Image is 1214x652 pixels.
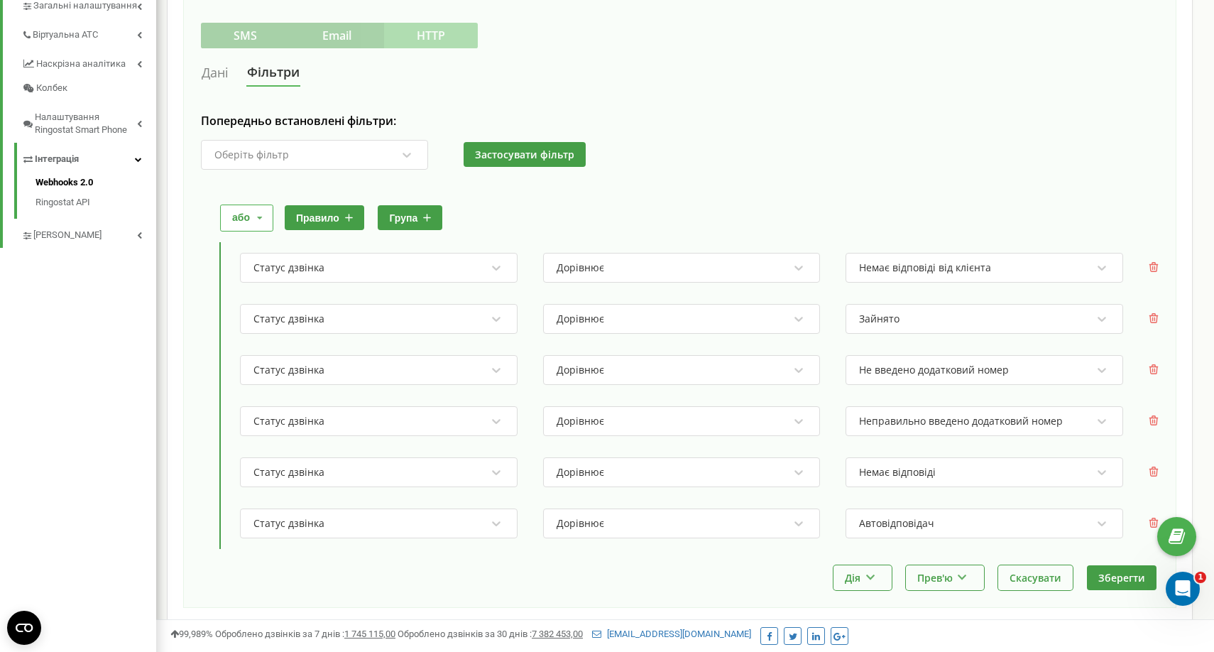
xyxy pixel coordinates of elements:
[859,261,991,274] div: Немає відповіді від клієнта
[35,176,156,193] a: Webhooks 2.0
[998,565,1073,590] button: Скасувати
[1195,572,1206,583] span: 1
[21,143,156,172] a: Інтеграція
[557,364,604,376] div: Дорівнює
[1087,565,1156,590] button: Зберегти
[285,205,364,230] button: правило
[253,466,324,479] div: Статус дзвінка
[33,28,98,42] span: Віртуальна АТС
[201,114,1159,129] label: Попередньо встановлені фільтри:
[398,629,583,639] span: Оброблено дзвінків за 30 днів :
[378,205,442,230] button: група
[21,76,156,101] a: Колбек
[21,18,156,48] a: Віртуальна АТС
[35,192,156,210] a: Ringostat API
[33,229,102,242] span: [PERSON_NAME]
[246,60,300,87] a: Фільтри
[344,629,395,639] u: 1 745 115,00
[21,219,156,248] a: [PERSON_NAME]
[557,415,604,428] div: Дорівнює
[592,629,751,639] a: [EMAIL_ADDRESS][DOMAIN_NAME]
[557,466,604,479] div: Дорівнює
[253,261,324,274] div: Статус дзвінка
[214,150,289,160] div: Оберіть фільтр
[859,517,934,530] div: Автовідповідач
[906,565,984,590] button: Прев'ю
[859,466,936,479] div: Немає відповіді
[253,415,324,428] div: Статус дзвінка
[859,364,1009,376] div: Не введено додатковий номер
[253,364,324,376] div: Статус дзвінка
[253,517,324,530] div: Статус дзвінка
[859,313,899,325] div: Зайнято
[532,629,583,639] u: 7 382 453,00
[464,142,586,167] button: Застосувати фільтр
[201,60,229,86] a: Дані
[253,313,324,325] div: Статус дзвінка
[21,101,156,143] a: Налаштування Ringostat Smart Phone
[170,629,213,639] span: 99,989%
[859,415,1063,428] div: Неправильно введено додатковий номер
[232,211,250,224] div: або
[35,111,137,137] span: Налаштування Ringostat Smart Phone
[557,313,604,325] div: Дорівнює
[35,153,79,166] span: Інтеграція
[557,517,604,530] div: Дорівнює
[557,261,604,274] div: Дорівнює
[7,611,41,645] button: Open CMP widget
[833,565,892,590] button: Дія
[36,82,67,95] span: Колбек
[215,629,395,639] span: Оброблено дзвінків за 7 днів :
[1166,572,1200,606] iframe: Intercom live chat
[21,48,156,77] a: Наскрізна аналітика
[36,58,126,71] span: Наскрізна аналітика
